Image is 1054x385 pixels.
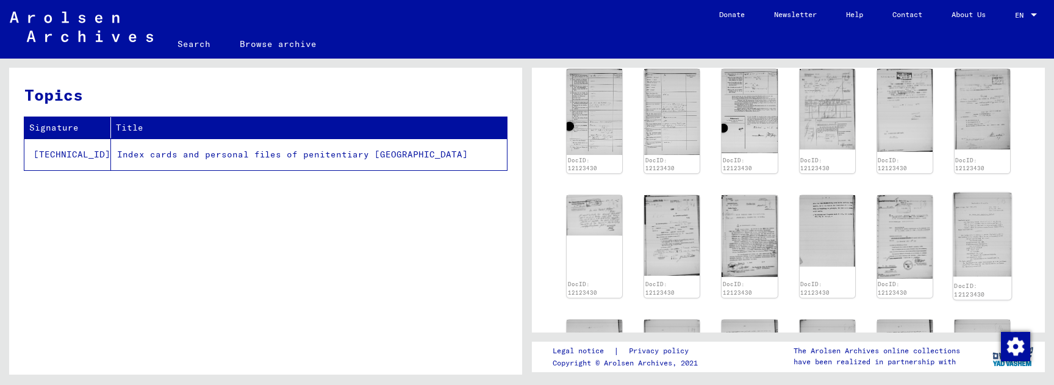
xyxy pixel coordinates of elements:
img: yv_logo.png [990,341,1036,372]
a: DocID: 12123430 [955,157,984,172]
img: 009.jpg [722,69,777,153]
img: 008.jpg [644,69,700,155]
td: [TECHNICAL_ID] [24,139,111,170]
img: 014.jpg [644,195,700,276]
a: DocID: 12123430 [645,157,675,172]
img: 010.jpg [800,69,855,150]
a: Search [163,29,225,59]
a: DocID: 12123430 [954,282,984,298]
th: Title [111,117,507,139]
a: DocID: 12123430 [723,157,752,172]
a: Privacy policy [619,345,703,358]
a: DocID: 12123430 [800,157,830,172]
img: 012.jpg [955,69,1010,149]
img: 018.jpg [953,193,1012,276]
img: 007.jpg [567,69,622,155]
td: Index cards and personal files of penitentiary [GEOGRAPHIC_DATA] [111,139,507,170]
a: DocID: 12123430 [723,281,752,296]
a: DocID: 12123430 [568,281,597,296]
span: EN [1015,11,1028,20]
img: 016.jpg [800,195,855,267]
p: The Arolsen Archives online collections [794,345,960,356]
img: 011.jpg [877,69,933,152]
a: DocID: 12123430 [878,157,907,172]
p: Copyright © Arolsen Archives, 2021 [553,358,703,369]
h3: Topics [24,83,506,107]
img: Arolsen_neg.svg [10,12,153,42]
img: Change consent [1001,332,1030,361]
a: DocID: 12123430 [878,281,907,296]
a: DocID: 12123430 [800,281,830,296]
img: 013.jpg [567,195,622,236]
th: Signature [24,117,111,139]
a: DocID: 12123430 [645,281,675,296]
img: 015.jpg [722,195,777,277]
div: | [553,345,703,358]
a: Legal notice [553,345,614,358]
p: have been realized in partnership with [794,356,960,367]
a: DocID: 12123430 [568,157,597,172]
a: Browse archive [225,29,331,59]
img: 017.jpg [877,195,933,279]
